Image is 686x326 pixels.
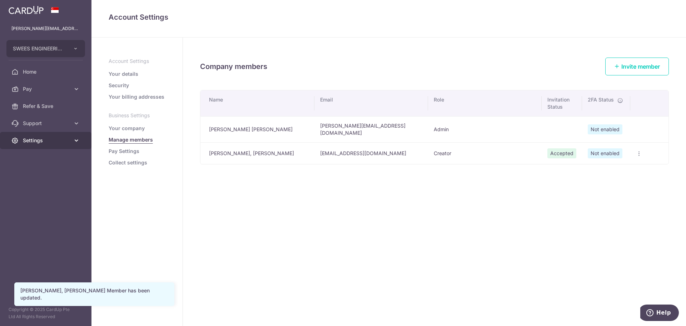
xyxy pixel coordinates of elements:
[23,68,70,75] span: Home
[23,120,70,127] span: Support
[109,82,129,89] a: Security
[23,103,70,110] span: Refer & Save
[200,142,314,164] td: [PERSON_NAME], [PERSON_NAME]
[588,148,622,158] span: Not enabled
[109,112,165,119] p: Business Settings
[109,93,164,100] a: Your billing addresses
[13,45,66,52] span: SWEES ENGINEERING CO (PTE.) LTD.
[582,90,630,116] th: 2FA Status
[9,6,44,14] img: CardUp
[621,63,660,70] span: Invite member
[542,90,582,116] th: Invitation Status
[428,90,542,116] th: Role
[200,90,314,116] th: Name
[109,148,139,155] a: Pay Settings
[605,58,669,75] a: Invite member
[314,142,428,164] td: [EMAIL_ADDRESS][DOMAIN_NAME]
[20,287,168,301] div: [PERSON_NAME], [PERSON_NAME] Member has been updated.
[11,25,80,32] p: [PERSON_NAME][EMAIL_ADDRESS][DOMAIN_NAME]
[109,136,153,143] a: Manage members
[588,124,622,134] span: Not enabled
[428,116,542,142] td: Admin
[547,148,576,158] span: Accepted
[640,305,679,322] iframe: Opens a widget where you can find more information
[314,90,428,116] th: Email
[109,159,147,166] a: Collect settings
[109,58,165,65] p: Account Settings
[200,116,314,142] td: [PERSON_NAME] [PERSON_NAME]
[428,142,542,164] td: Creator
[109,11,669,23] h4: Account Settings
[200,61,267,72] h4: Company members
[314,116,428,142] td: [PERSON_NAME][EMAIL_ADDRESS][DOMAIN_NAME]
[23,85,70,93] span: Pay
[109,70,138,78] a: Your details
[109,125,145,132] a: Your company
[6,40,85,57] button: SWEES ENGINEERING CO (PTE.) LTD.
[23,137,70,144] span: Settings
